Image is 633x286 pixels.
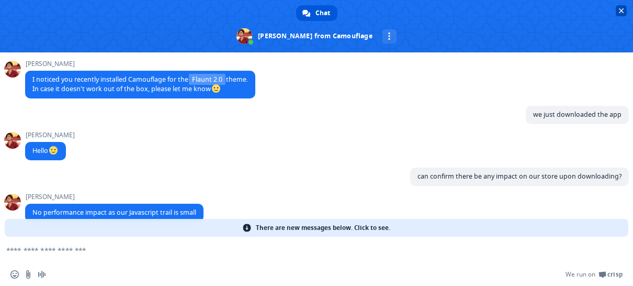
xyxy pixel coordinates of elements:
span: I noticed you recently installed Camouflage for the theme. In case it doesn't work out of the box... [32,75,248,93]
span: Hello [32,146,59,155]
span: Send a file [24,270,32,279]
span: There are new messages below. Click to see. [256,219,390,237]
textarea: Compose your message... [6,237,602,263]
span: [PERSON_NAME] [25,60,255,68]
span: [PERSON_NAME] [25,131,75,139]
span: Insert an emoji [10,270,19,279]
span: Crisp [607,270,623,279]
span: Flaunt 2.0 [189,74,225,85]
a: We run onCrisp [566,270,623,279]
span: [PERSON_NAME] [25,193,204,201]
span: No performance impact as our Javascript trail is small [32,208,196,217]
a: Chat [296,5,337,21]
span: We run on [566,270,595,279]
span: Close chat [616,5,627,16]
span: Chat [315,5,330,21]
span: Audio message [38,270,46,279]
span: can confirm there be any impact on our store upon downloading? [417,172,621,181]
span: we just downloaded the app [533,110,621,119]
